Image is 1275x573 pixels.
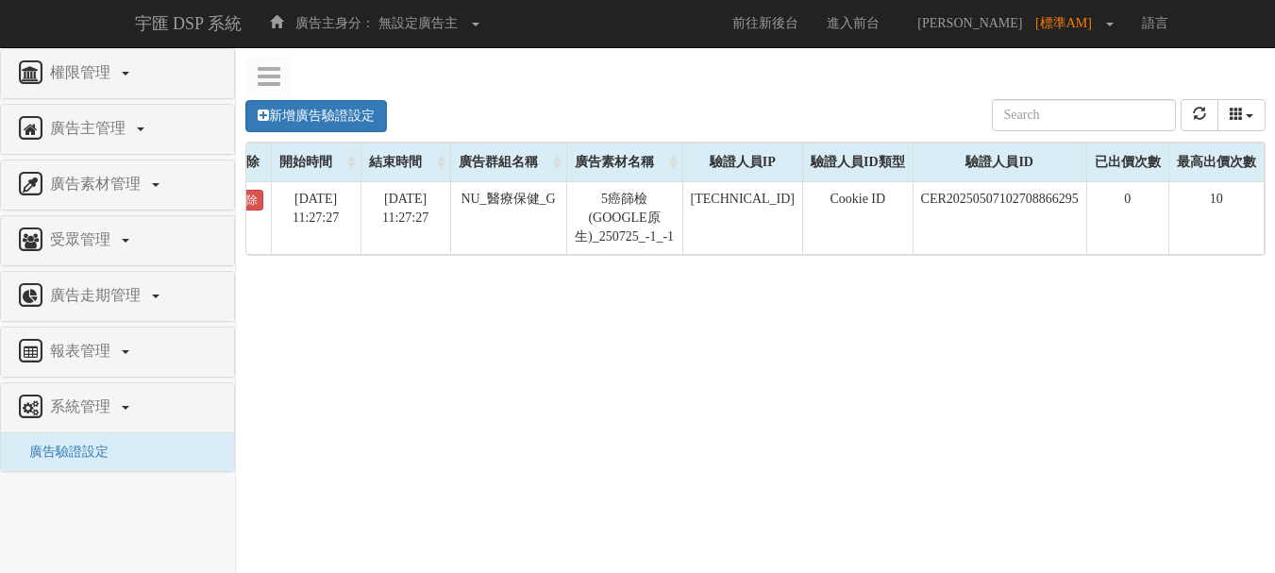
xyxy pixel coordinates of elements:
a: 廣告驗證設定 [15,445,109,459]
span: 報表管理 [45,343,120,359]
td: 10 [1168,181,1264,254]
span: 廣告走期管理 [45,287,150,303]
span: 廣告主身分： [295,16,375,30]
td: [DATE] 11:27:27 [271,181,361,254]
span: 廣告主管理 [45,120,135,136]
td: Cookie ID [802,181,913,254]
span: 系統管理 [45,398,120,414]
input: Search [992,99,1176,131]
div: 驗證人員ID [914,143,1086,181]
button: columns [1217,99,1267,131]
button: refresh [1181,99,1218,131]
a: 廣告走期管理 [15,281,220,312]
div: 開始時間 [272,143,361,181]
td: [DATE] 11:27:27 [361,181,450,254]
span: 權限管理 [45,64,120,80]
a: 刪除 [229,190,263,211]
a: 廣告主管理 [15,114,220,144]
div: 廣告素材名稱 [567,143,682,181]
div: 驗證人員IP [683,143,802,181]
div: 刪除 [222,143,271,181]
div: 已出價次數 [1087,143,1168,181]
span: 無設定廣告主 [378,16,458,30]
a: 報表管理 [15,337,220,367]
div: 最高出價次數 [1169,143,1264,181]
a: 廣告素材管理 [15,170,220,200]
td: [TECHNICAL_ID] [682,181,802,254]
a: 受眾管理 [15,226,220,256]
div: 結束時間 [361,143,450,181]
div: Columns [1217,99,1267,131]
span: 受眾管理 [45,231,120,247]
td: NU_醫療保健_G [450,181,566,254]
td: 5癌篩檢(GOOGLE原生)_250725_-1_-1 [566,181,682,254]
a: 系統管理 [15,393,220,423]
span: [PERSON_NAME] [908,16,1032,30]
a: 新增廣告驗證設定 [245,100,387,132]
span: [標準AM] [1035,16,1101,30]
div: 廣告群組名稱 [451,143,566,181]
div: 驗證人員ID類型 [803,143,913,181]
td: CER20250507102708866295 [913,181,1086,254]
td: 0 [1086,181,1168,254]
span: 廣告素材管理 [45,176,150,192]
a: 權限管理 [15,59,220,89]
